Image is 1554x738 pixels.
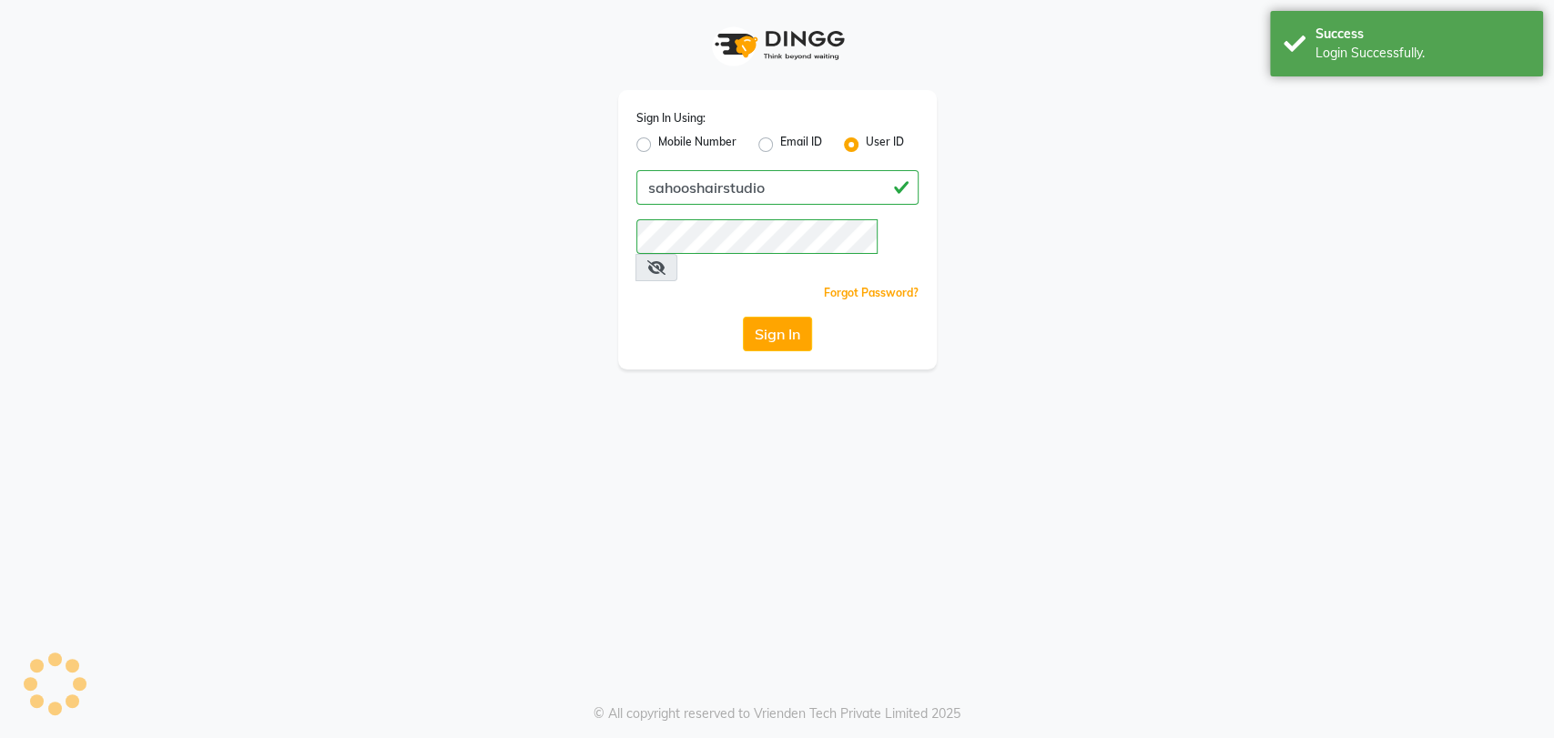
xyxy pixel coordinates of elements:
label: Sign In Using: [636,110,706,126]
a: Forgot Password? [824,286,919,299]
input: Username [636,219,878,254]
label: User ID [866,134,904,156]
img: logo1.svg [705,18,850,72]
button: Sign In [743,317,812,351]
label: Mobile Number [658,134,736,156]
div: Login Successfully. [1315,44,1529,63]
label: Email ID [780,134,822,156]
div: Success [1315,25,1529,44]
input: Username [636,170,919,205]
